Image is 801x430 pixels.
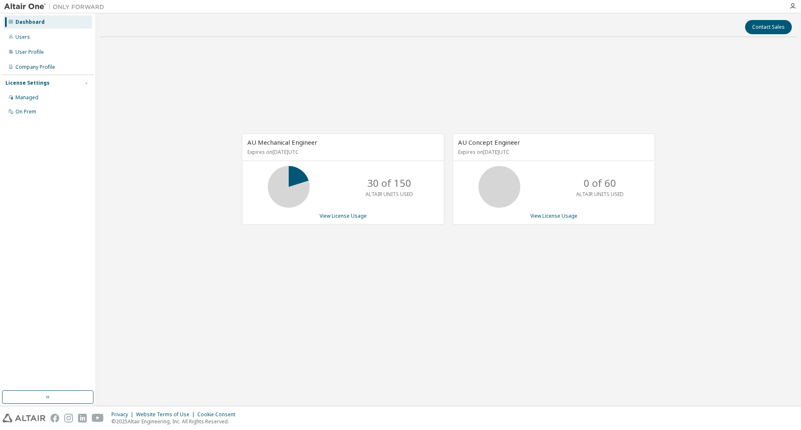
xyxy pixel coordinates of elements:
[197,411,240,418] div: Cookie Consent
[50,414,59,422] img: facebook.svg
[365,191,413,198] p: ALTAIR UNITS USED
[576,191,624,198] p: ALTAIR UNITS USED
[15,19,45,25] div: Dashboard
[247,148,437,156] p: Expires on [DATE] UTC
[530,212,577,219] a: View License Usage
[584,176,616,190] p: 0 of 60
[15,49,44,55] div: User Profile
[15,64,55,70] div: Company Profile
[92,414,104,422] img: youtube.svg
[15,34,30,40] div: Users
[745,20,792,34] button: Contact Sales
[5,80,50,86] div: License Settings
[367,176,411,190] p: 30 of 150
[15,94,38,101] div: Managed
[458,138,520,146] span: AU Concept Engineer
[64,414,73,422] img: instagram.svg
[111,418,240,425] p: © 2025 Altair Engineering, Inc. All Rights Reserved.
[4,3,108,11] img: Altair One
[247,138,317,146] span: AU Mechanical Engineer
[458,148,647,156] p: Expires on [DATE] UTC
[320,212,367,219] a: View License Usage
[3,414,45,422] img: altair_logo.svg
[78,414,87,422] img: linkedin.svg
[136,411,197,418] div: Website Terms of Use
[111,411,136,418] div: Privacy
[15,108,36,115] div: On Prem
